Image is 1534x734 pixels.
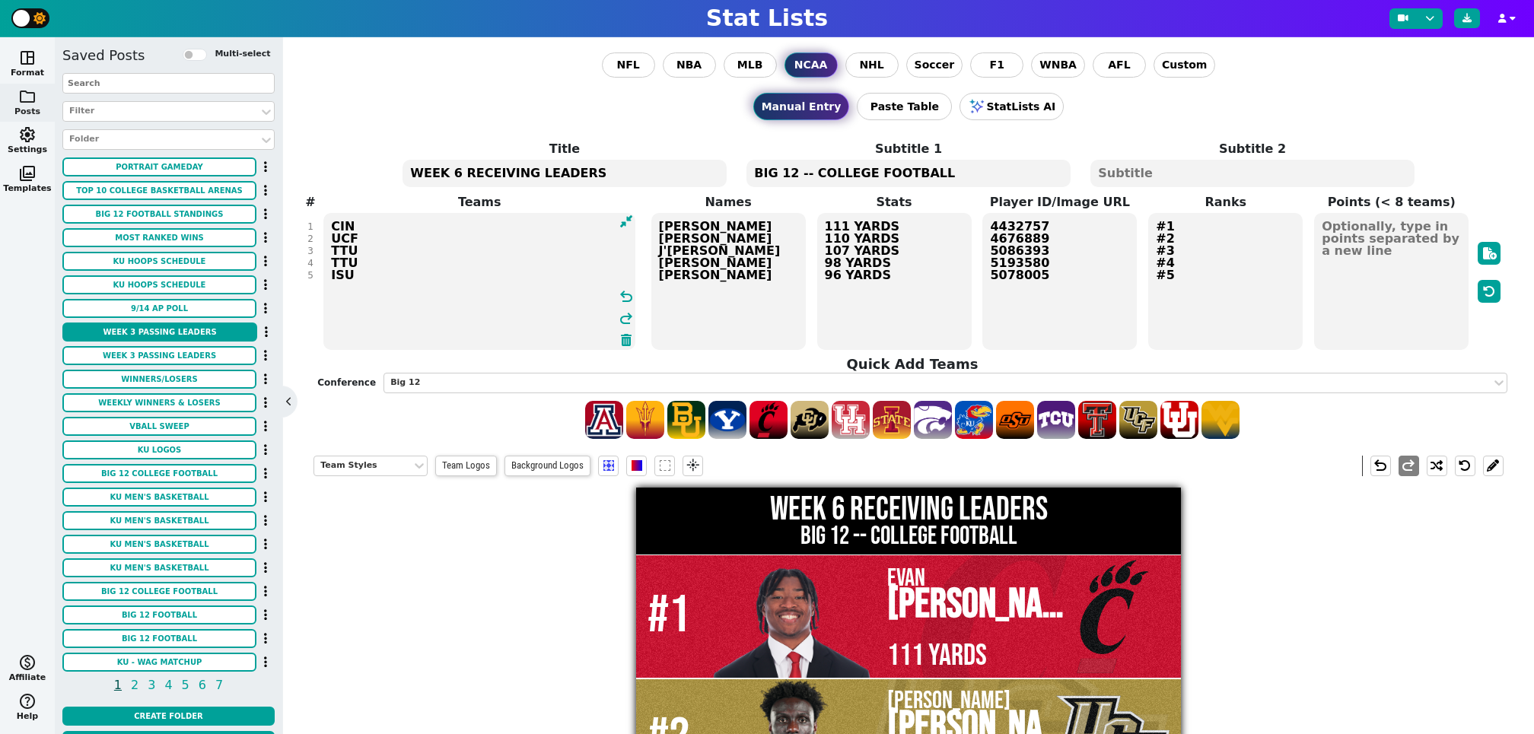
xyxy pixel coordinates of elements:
div: 5 [307,269,313,281]
span: folder [18,87,37,106]
span: Team Logos [435,456,497,476]
span: space_dashboard [18,49,37,67]
button: TOP 10 COLLEGE BASKETBALL ARENAS [62,181,256,200]
button: StatLists AI [960,93,1064,120]
span: undo [617,288,635,306]
h2: BIG 12 -- COLLEGE FOOTBALL [636,524,1181,550]
span: Custom [1162,57,1207,73]
span: photo_library [18,164,37,183]
button: VBALL SWEEP [62,417,256,436]
span: 1 [112,675,124,694]
button: KU MEN'S BASKETBALL [62,488,256,507]
label: Player ID/Image URL [977,193,1143,211]
label: Stats [811,193,977,211]
button: BIG 12 COLLEGE FOOTBALL [62,464,256,483]
button: KU HOOPS SCHEDULE [62,252,256,271]
textarea: [PERSON_NAME] [PERSON_NAME] J'[PERSON_NAME] [PERSON_NAME] [PERSON_NAME] [651,213,806,350]
label: Title [393,140,737,158]
h1: WEEK 6 RECEIVING LEADERS [636,494,1181,527]
span: AFL [1108,57,1130,73]
button: KU - WAG Matchup [62,653,256,672]
button: KU LOGOS [62,440,256,459]
span: NHL [859,57,883,73]
span: MLB [737,57,763,73]
span: NBA [676,57,702,73]
button: KU HOOPS SCHEDULE [62,275,256,294]
button: MOST RANKED WINS [62,228,256,247]
button: redo [1399,456,1419,476]
span: 5 [180,675,192,694]
span: EVAN [887,567,1078,589]
div: Team Styles [320,459,406,472]
span: settings [18,126,37,144]
span: 6 [196,675,208,694]
button: WEEK 3 PASSING LEADERS [62,346,256,365]
label: Conference [317,376,376,389]
span: Background Logos [504,456,590,476]
span: 3 [145,675,158,694]
button: Paste Table [857,93,952,120]
span: undo [1371,456,1389,475]
textarea: #1 #2 #3 #4 #5 [1148,213,1303,350]
button: Create Folder [62,707,275,726]
span: F1 [990,57,1004,73]
label: Subtitle 2 [1080,140,1424,158]
h5: Saved Posts [62,47,145,64]
span: NFL [616,57,639,73]
span: Soccer [915,57,955,73]
span: WNBA [1039,57,1077,73]
div: 3 [307,245,313,257]
button: PORTRAIT GAMEDAY [62,157,256,176]
span: 111 YARDS [887,634,987,679]
textarea: 4432757 4676889 5086393 5193580 5078005 [982,213,1137,350]
div: Big 12 [390,377,1485,389]
h4: Quick Add Teams [317,356,1507,373]
span: monetization_on [18,653,37,672]
textarea: WEEK 6 RECEIVING LEADERS [403,160,726,187]
button: KU MEN'S BASKETBALL [62,535,256,554]
label: Names [645,193,811,211]
textarea: BIG 12 -- COLLEGE FOOTBALL [746,160,1070,187]
span: redo [617,310,635,328]
span: #1 [644,587,694,647]
div: 2 [307,233,313,245]
button: BIG 12 FOOTBALL [62,629,256,648]
textarea: CIN UCF TTU TTU ISU [323,213,635,350]
label: # [305,193,315,211]
span: 4 [162,675,174,694]
button: WEEK 3 PASSING LEADERS [62,323,257,342]
button: WINNERS/LOSERS [62,370,256,389]
div: 1 [307,221,313,233]
span: redo [1399,456,1418,475]
span: 2 [129,675,141,694]
button: 9/14 AP POLL [62,299,256,318]
span: [PERSON_NAME] [887,580,1092,629]
button: WEEKLY WINNERS & LOSERS [62,393,256,412]
label: Teams [313,193,645,211]
h1: Stat Lists [706,5,828,32]
button: undo [1370,456,1391,476]
span: help [18,692,37,710]
button: BIG 12 FOOTBALL STANDINGS [62,205,256,224]
input: Search [62,73,275,94]
label: Subtitle 1 [737,140,1080,158]
span: [PERSON_NAME] [887,690,1078,712]
label: Ranks [1143,193,1309,211]
span: NCAA [794,57,828,73]
button: KU MEN'S BASKETBALL [62,511,256,530]
div: 4 [307,257,313,269]
button: Manual Entry [753,93,850,120]
button: BIG 12 COLLEGE FOOTBALL [62,582,256,601]
button: BIG 12 FOOTBALL [62,605,256,624]
label: Points (< 8 teams) [1309,193,1475,211]
button: KU MEN'S BASKETBALL [62,558,256,577]
span: 7 [213,675,225,694]
textarea: 111 YARDS 110 YARDS 107 YARDS 98 YARDS 96 YARDS [817,213,972,350]
label: Multi-select [215,48,270,61]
